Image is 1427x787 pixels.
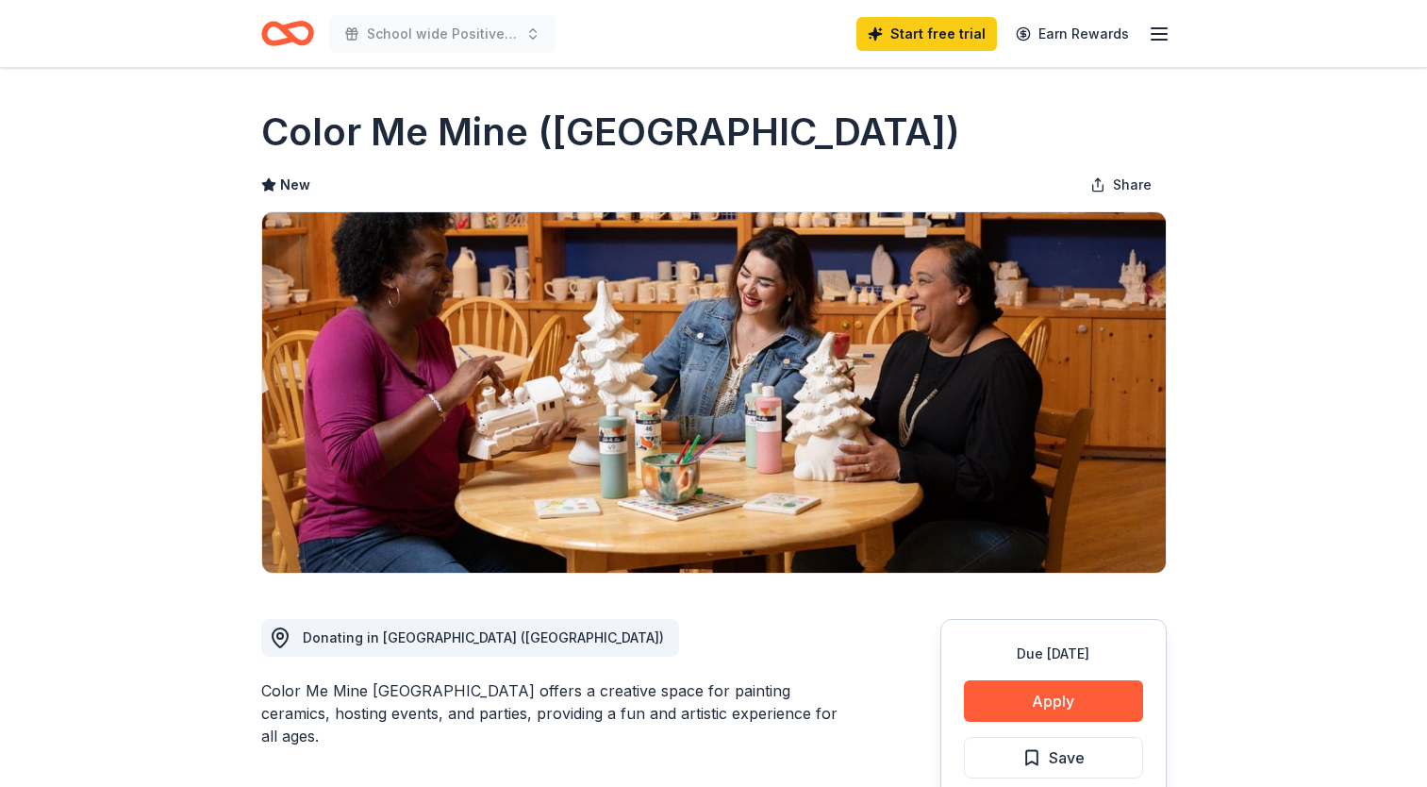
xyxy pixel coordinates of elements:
[1049,745,1085,770] span: Save
[1004,17,1140,51] a: Earn Rewards
[261,679,850,747] div: Color Me Mine [GEOGRAPHIC_DATA] offers a creative space for painting ceramics, hosting events, an...
[261,11,314,56] a: Home
[367,23,518,45] span: School wide Positive behavior raffle/bingo
[261,106,960,159] h1: Color Me Mine ([GEOGRAPHIC_DATA])
[1075,166,1167,204] button: Share
[856,17,997,51] a: Start free trial
[329,15,556,53] button: School wide Positive behavior raffle/bingo
[303,629,664,645] span: Donating in [GEOGRAPHIC_DATA] ([GEOGRAPHIC_DATA])
[280,174,310,196] span: New
[1113,174,1152,196] span: Share
[964,643,1143,665] div: Due [DATE]
[262,212,1166,573] img: Image for Color Me Mine (Lehigh Valley)
[964,737,1143,779] button: Save
[964,680,1143,722] button: Apply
